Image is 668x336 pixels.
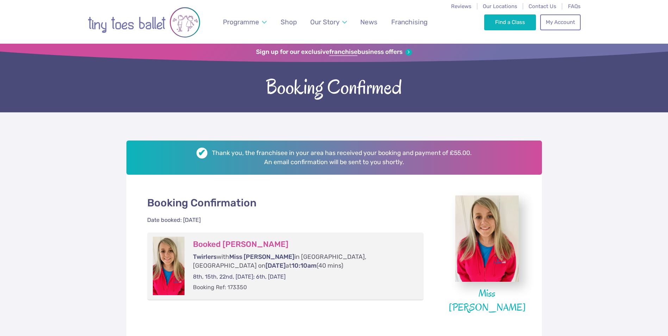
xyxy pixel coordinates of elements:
p: Booking Confirmation [147,195,424,210]
a: Sign up for our exclusivefranchisebusiness offers [256,48,412,56]
span: 10:10am [292,262,317,269]
a: Programme [219,14,270,30]
img: tiny toes ballet [88,5,200,40]
span: Programme [223,18,259,26]
img: teacher-miss-debbie-f42.jpg [455,195,519,282]
a: Shop [277,14,300,30]
a: Franchising [388,14,431,30]
span: Franchising [391,18,427,26]
h2: Thank you, the franchisee in your area has received your booking and payment of £55.00. An email ... [126,141,542,175]
a: News [357,14,381,30]
span: Twirlers [193,253,217,260]
span: Miss [PERSON_NAME] [229,253,294,260]
a: My Account [540,14,580,30]
div: Date booked: [DATE] [147,216,201,224]
p: with in [GEOGRAPHIC_DATA], [GEOGRAPHIC_DATA] on at (40 mins) [193,253,410,270]
h3: Booked [PERSON_NAME] [193,239,410,249]
a: Contact Us [529,3,556,10]
figcaption: Miss [PERSON_NAME] [445,286,529,315]
a: Find a Class [484,14,536,30]
strong: franchise [329,48,357,56]
p: Booking Ref: 173350 [193,284,410,291]
a: Reviews [451,3,472,10]
a: Our Locations [483,3,517,10]
p: 8th, 15th, 22nd, [DATE]; 6th, [DATE] [193,273,410,281]
a: Our Story [307,14,350,30]
span: News [360,18,377,26]
span: Shop [281,18,297,26]
a: FAQs [568,3,581,10]
span: [DATE] [266,262,286,269]
span: Our Story [310,18,339,26]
